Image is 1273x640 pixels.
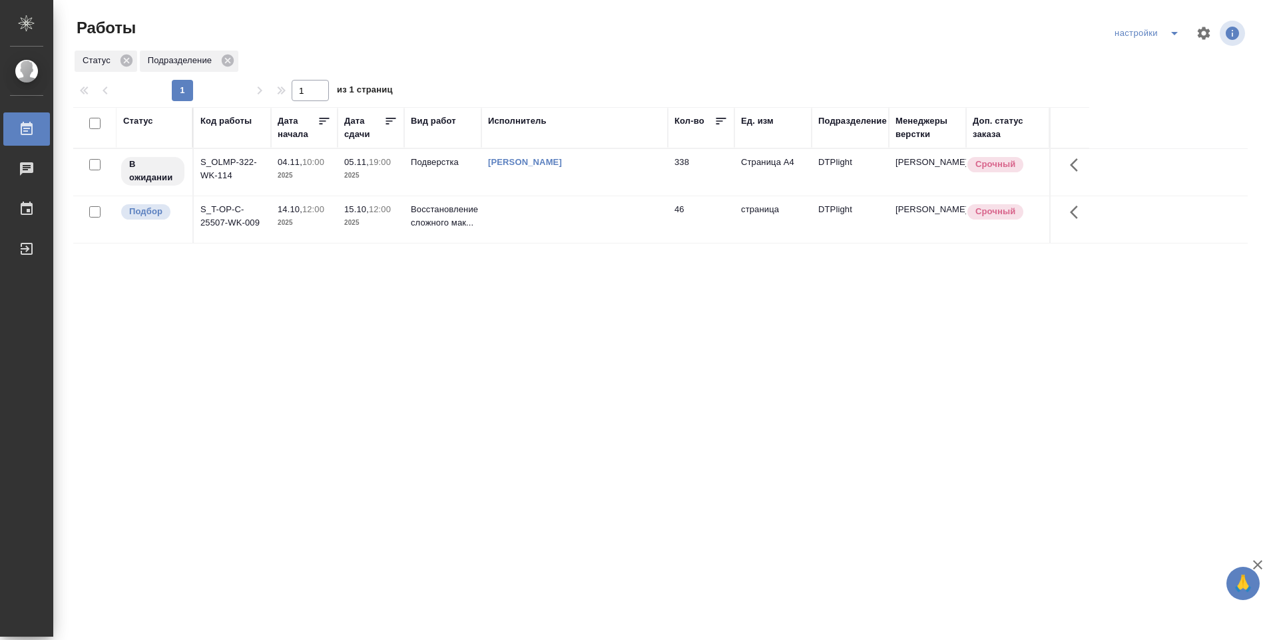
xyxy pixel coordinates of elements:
[344,114,384,141] div: Дата сдачи
[369,204,391,214] p: 12:00
[668,149,734,196] td: 338
[411,203,475,230] p: Восстановление сложного мак...
[895,156,959,169] p: [PERSON_NAME]
[278,216,331,230] p: 2025
[200,114,252,128] div: Код работы
[344,204,369,214] p: 15.10,
[1111,23,1188,44] div: split button
[194,196,271,243] td: S_T-OP-C-25507-WK-009
[1188,17,1220,49] span: Настроить таблицу
[278,114,318,141] div: Дата начала
[411,156,475,169] p: Подверстка
[120,156,186,187] div: Исполнитель назначен, приступать к работе пока рано
[148,54,216,67] p: Подразделение
[194,149,271,196] td: S_OLMP-322-WK-114
[75,51,137,72] div: Статус
[337,82,393,101] span: из 1 страниц
[741,114,774,128] div: Ед. изм
[344,216,397,230] p: 2025
[973,114,1043,141] div: Доп. статус заказа
[123,114,153,128] div: Статус
[818,114,887,128] div: Подразделение
[302,157,324,167] p: 10:00
[73,17,136,39] span: Работы
[302,204,324,214] p: 12:00
[975,158,1015,171] p: Срочный
[734,149,812,196] td: Страница А4
[488,114,547,128] div: Исполнитель
[734,196,812,243] td: страница
[812,149,889,196] td: DTPlight
[975,205,1015,218] p: Срочный
[83,54,115,67] p: Статус
[668,196,734,243] td: 46
[1226,567,1260,600] button: 🙏
[1062,196,1094,228] button: Здесь прячутся важные кнопки
[344,169,397,182] p: 2025
[278,169,331,182] p: 2025
[1232,569,1254,597] span: 🙏
[488,157,562,167] a: [PERSON_NAME]
[1062,149,1094,181] button: Здесь прячутся важные кнопки
[812,196,889,243] td: DTPlight
[344,157,369,167] p: 05.11,
[140,51,238,72] div: Подразделение
[278,157,302,167] p: 04.11,
[369,157,391,167] p: 19:00
[129,158,176,184] p: В ожидании
[278,204,302,214] p: 14.10,
[895,114,959,141] div: Менеджеры верстки
[1220,21,1248,46] span: Посмотреть информацию
[411,114,456,128] div: Вид работ
[129,205,162,218] p: Подбор
[674,114,704,128] div: Кол-во
[895,203,959,216] p: [PERSON_NAME]
[120,203,186,221] div: Можно подбирать исполнителей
